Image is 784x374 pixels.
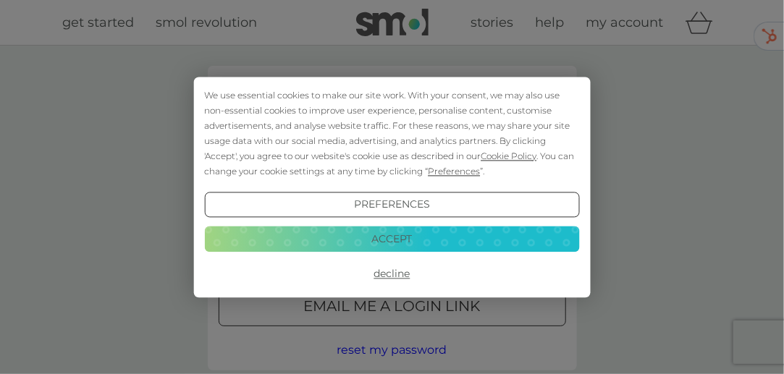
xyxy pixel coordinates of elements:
div: We use essential cookies to make our site work. With your consent, we may also use non-essential ... [204,88,579,179]
button: Preferences [204,192,579,218]
button: Decline [204,261,579,287]
span: Cookie Policy [481,150,536,161]
span: Preferences [428,166,480,177]
div: Cookie Consent Prompt [193,77,590,297]
button: Accept [204,226,579,252]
